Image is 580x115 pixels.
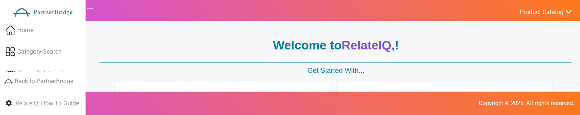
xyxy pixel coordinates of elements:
[511,7,572,17] a: Product Catalog
[4,77,13,86] img: greyIcon.png
[345,89,544,101] div: Potential Partners
[6,99,574,107] p: Copyright © 2025. All rights reserved.
[308,67,364,74] span: Get Started With...
[17,69,74,78] span: Strong Relationships
[17,48,62,56] span: Category Search
[198,90,249,100] span: Technology
[15,100,79,107] span: RelateIQ: How To Guide
[122,89,322,101] div: Potential Partners
[273,38,399,52] strong: Welcome to , !
[15,77,73,85] span: Back to PartnerBridge
[520,8,564,16] span: Product Catalog
[426,90,467,100] span: Solutions
[17,26,33,35] span: Home
[341,38,391,52] span: RelateIQ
